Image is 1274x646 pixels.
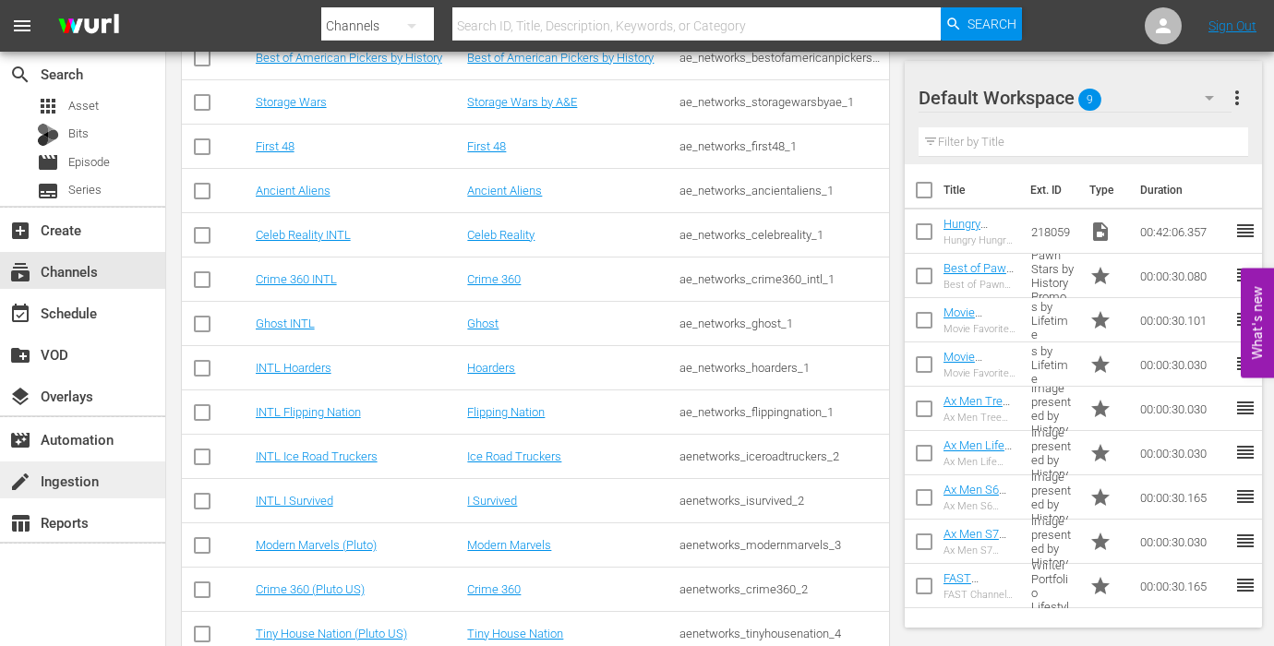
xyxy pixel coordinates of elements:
a: Ghost [467,317,499,330]
span: Automation [9,429,31,451]
a: Best of American Pickers by History [467,51,654,65]
a: Ghost INTL [256,317,315,330]
td: 00:00:30.030 [1133,520,1234,564]
div: aenetworks_tinyhousenation_4 [679,627,886,640]
a: Ax Men S6 image presented by History ( New logo) 30 [943,483,1014,552]
button: Search [941,7,1022,41]
span: Schedule [9,303,31,325]
span: Series [37,180,59,202]
span: reorder [1234,308,1256,330]
span: VOD [9,344,31,366]
td: FAST Channel Miscellaneous 2024 Winter Portfolio Lifestyle Cross Channel [PERSON_NAME] [1024,564,1082,608]
td: Movie Favorites by Lifetime Promo 30 [1024,298,1082,342]
div: Ax Men Life Image presented by History ( New logo) 30 [943,456,1016,468]
td: 00:00:30.101 [1133,298,1234,342]
a: Crime 360 INTL [256,272,337,286]
span: reorder [1234,397,1256,419]
a: Crime 360 [467,272,521,286]
span: Series [68,181,102,199]
span: reorder [1234,574,1256,596]
td: 218059 [1024,209,1082,254]
a: Ax Men Life Image presented by History ( New logo) 30 [943,438,1014,508]
div: Best of Pawn Stars [PERSON_NAME] 30 [943,279,1016,291]
span: Ingestion [9,471,31,493]
div: aenetworks_isurvived_2 [679,494,886,508]
div: ae_networks_bestofamericanpickersbyhistory_1 [679,51,886,65]
a: Crime 360 [467,582,521,596]
span: Promo [1089,531,1112,553]
a: INTL I Survived [256,494,333,508]
span: Search [968,7,1016,41]
a: Tiny House Nation (Pluto US) [256,627,407,640]
span: reorder [1234,220,1256,242]
td: 00:00:30.030 [1133,387,1234,431]
a: Flipping Nation [467,405,545,419]
a: Hoarders [467,361,515,375]
span: Promo [1089,265,1112,287]
div: FAST Channel Miscellaneous 2024 Winter Portfolio Lifestyle Cross Channel [PERSON_NAME] [943,589,1016,601]
a: First 48 [467,139,506,153]
div: aenetworks_modernmarvels_3 [679,538,886,552]
span: Promo [1089,575,1112,597]
th: Type [1078,164,1129,216]
div: aenetworks_crime360_2 [679,582,886,596]
span: reorder [1234,441,1256,463]
th: Title [943,164,1019,216]
span: Promo [1089,486,1112,508]
a: First 48 [256,139,294,153]
span: reorder [1234,353,1256,375]
a: INTL Flipping Nation [256,405,361,419]
div: Hungry Hungry Pickers [943,234,1016,246]
a: Celeb Reality INTL [256,228,351,242]
div: ae_networks_ancientaliens_1 [679,184,886,197]
td: 00:00:30.080 [1133,254,1234,298]
img: ans4CAIJ8jUAAAAAAAAAAAAAAAAAAAAAAAAgQb4GAAAAAAAAAAAAAAAAAAAAAAAAJMjXAAAAAAAAAAAAAAAAAAAAAAAAgAT5G... [44,5,133,48]
th: Ext. ID [1019,164,1078,216]
th: Duration [1129,164,1240,216]
div: ae_networks_flippingnation_1 [679,405,886,419]
span: Promo [1089,353,1112,376]
a: Storage Wars by A&E [467,95,577,109]
span: more_vert [1226,87,1248,109]
span: Video [1089,221,1112,243]
a: Ax Men S7 image presented by History ( New logo) 30 [943,527,1014,596]
span: Episode [37,151,59,173]
div: Movie Favorites by Lifetime Promo 30 [943,323,1016,335]
span: reorder [1234,530,1256,552]
td: Movie Favorites by Lifetime Promo 30 [1024,342,1082,387]
a: Ancient Aliens [256,184,331,197]
a: Storage Wars [256,95,327,109]
a: Hungry Hungry Pickers [943,217,988,258]
div: Movie Favorites by Lifetime Promo 30 [943,367,1016,379]
a: Best of Pawn Stars [PERSON_NAME] 30 [943,261,1014,317]
span: reorder [1234,485,1256,508]
td: Best of Pawn Stars by History Promo 30 [1024,254,1082,298]
span: Promo [1089,398,1112,420]
div: aenetworks_iceroadtruckers_2 [679,449,886,463]
div: Ax Men S6 image presented by History ( New logo) 30 [943,500,1016,512]
a: Tiny House Nation [467,627,563,640]
span: Asset [68,97,99,115]
td: 00:00:30.030 [1133,342,1234,387]
td: 00:00:30.030 [1133,431,1234,475]
div: ae_networks_celebreality_1 [679,228,886,242]
td: Ax Men S7 image presented by History ( New logo) 30 [1024,520,1082,564]
td: 00:42:06.357 [1133,209,1234,254]
a: I Survived [467,494,517,508]
span: Search [9,64,31,86]
div: Bits [37,124,59,146]
a: INTL Ice Road Truckers [256,449,378,463]
span: Channels [9,261,31,283]
td: Ax Men Tree image presented by History ( New logo) 30 [1024,387,1082,431]
div: ae_networks_hoarders_1 [679,361,886,375]
span: reorder [1234,264,1256,286]
a: INTL Hoarders [256,361,331,375]
span: Overlays [9,386,31,408]
span: Create [9,220,31,242]
span: menu [11,15,33,37]
a: Ancient Aliens [467,184,542,197]
a: Crime 360 (Pluto US) [256,582,365,596]
span: Promo [1089,442,1112,464]
span: Bits [68,125,89,143]
span: 9 [1078,80,1101,119]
